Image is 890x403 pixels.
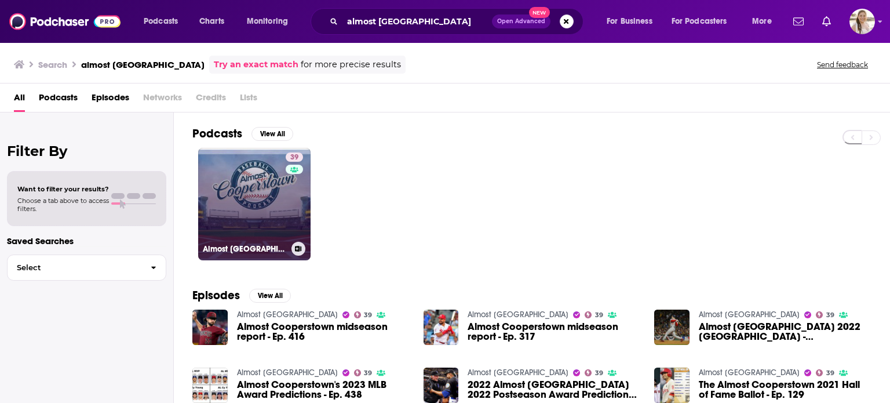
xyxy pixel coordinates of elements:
span: 39 [290,152,298,164]
span: Almost [GEOGRAPHIC_DATA] 2022 [GEOGRAPHIC_DATA] - [GEOGRAPHIC_DATA] 238 [699,322,871,342]
a: PodcastsView All [192,126,293,141]
a: 39 [354,311,373,318]
a: Show notifications dropdown [789,12,808,31]
img: The Almost Cooperstown 2021 Hall of Fame Ballot - Ep. 129 [654,368,690,403]
button: Send feedback [814,60,871,70]
span: New [529,7,550,18]
a: All [14,88,25,112]
button: View All [251,127,293,141]
img: Podchaser - Follow, Share and Rate Podcasts [9,10,121,32]
button: open menu [239,12,303,31]
span: For Podcasters [672,13,727,30]
input: Search podcasts, credits, & more... [342,12,492,31]
span: More [752,13,772,30]
span: 2022 Almost [GEOGRAPHIC_DATA] 2022 Postseason Award Predictions - Ep. 326 [468,380,640,400]
span: Select [8,264,141,271]
a: Try an exact match [214,58,298,71]
img: Almost Cooperstown midseason report - Ep. 317 [424,310,459,345]
a: Almost Cooperstown [699,368,800,377]
span: For Business [607,13,652,30]
a: Almost Cooperstown 2022 HOF Ballot - Ep. 238 [699,322,871,342]
img: 2022 Almost Cooperstown 2022 Postseason Award Predictions - Ep. 326 [424,368,459,403]
a: 39Almost [GEOGRAPHIC_DATA] [198,148,311,260]
a: Almost Cooperstown midseason report - Ep. 317 [468,322,640,342]
span: Open Advanced [497,19,545,24]
a: 39 [354,369,373,376]
span: Choose a tab above to access filters. [17,197,109,213]
span: Charts [199,13,224,30]
span: 39 [595,313,603,318]
a: 39 [816,369,834,376]
button: Select [7,255,166,281]
span: Credits [196,88,226,112]
span: 39 [364,313,372,318]
img: User Profile [849,9,875,34]
button: View All [249,289,291,303]
span: Monitoring [247,13,288,30]
div: Search podcasts, credits, & more... [322,8,594,35]
h2: Podcasts [192,126,242,141]
h3: Almost [GEOGRAPHIC_DATA] [203,244,287,254]
span: Networks [143,88,182,112]
a: 2022 Almost Cooperstown 2022 Postseason Award Predictions - Ep. 326 [468,380,640,400]
h2: Episodes [192,288,240,303]
a: Almost Cooperstown's 2023 MLB Award Predictions - Ep. 438 [237,380,410,400]
span: Lists [240,88,257,112]
a: Almost Cooperstown [468,310,568,320]
span: 39 [595,371,603,376]
a: EpisodesView All [192,288,291,303]
h2: Filter By [7,143,166,159]
a: Almost Cooperstown [699,310,800,320]
a: Podcasts [39,88,78,112]
button: open menu [664,12,744,31]
img: Almost Cooperstown 2022 HOF Ballot - Ep. 238 [654,310,690,345]
span: Podcasts [144,13,178,30]
a: Episodes [92,88,129,112]
p: Saved Searches [7,235,166,246]
span: 39 [364,371,372,376]
a: 39 [286,153,303,162]
a: 39 [816,311,834,318]
h3: Search [38,59,67,70]
h3: almost [GEOGRAPHIC_DATA] [81,59,205,70]
span: for more precise results [301,58,401,71]
a: 39 [585,369,603,376]
a: Show notifications dropdown [818,12,836,31]
button: open menu [136,12,193,31]
span: Logged in as acquavie [849,9,875,34]
span: 39 [826,371,834,376]
span: 39 [826,313,834,318]
a: Almost Cooperstown [468,368,568,377]
a: The Almost Cooperstown 2021 Hall of Fame Ballot - Ep. 129 [699,380,871,400]
a: Almost Cooperstown midseason report - Ep. 416 [237,322,410,342]
button: open menu [744,12,786,31]
button: open menu [599,12,667,31]
a: Charts [192,12,231,31]
button: Open AdvancedNew [492,14,550,28]
a: 39 [585,311,603,318]
button: Show profile menu [849,9,875,34]
a: Almost Cooperstown [237,310,338,320]
span: Want to filter your results? [17,185,109,193]
a: Almost Cooperstown [237,368,338,377]
img: Almost Cooperstown's 2023 MLB Award Predictions - Ep. 438 [192,368,228,403]
img: Almost Cooperstown midseason report - Ep. 416 [192,310,228,345]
